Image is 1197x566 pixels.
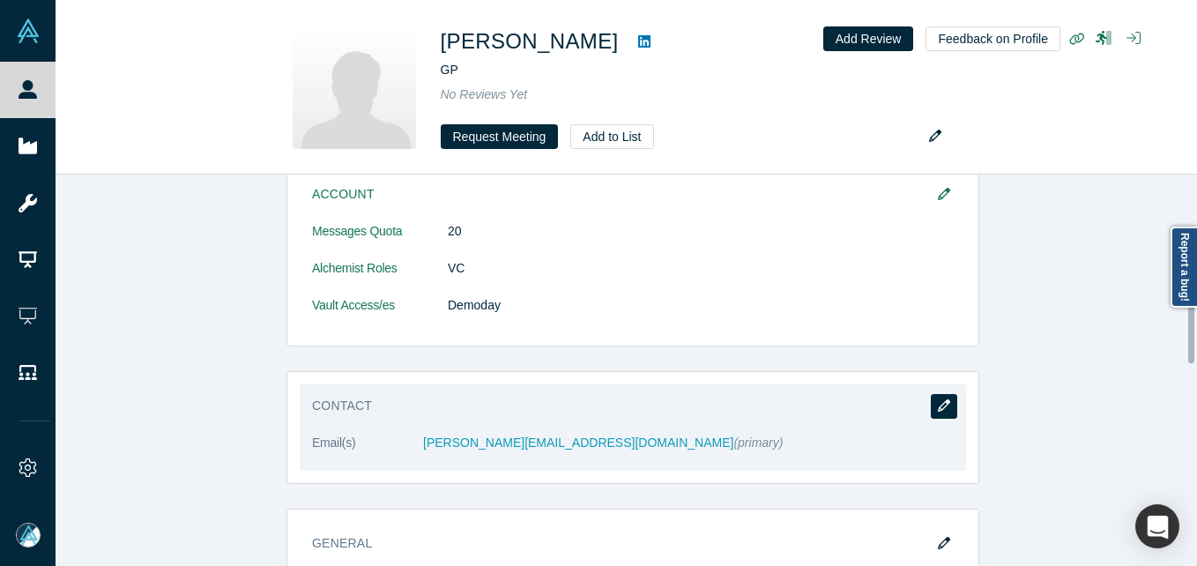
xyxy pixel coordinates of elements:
[441,124,559,149] button: Request Meeting
[441,63,458,77] span: GP
[733,436,783,450] span: (primary)
[312,185,929,204] h3: Account
[312,296,448,333] dt: Vault Access/es
[570,124,653,149] button: Add to List
[293,26,416,149] img: Stephen Lee's Profile Image
[448,259,954,278] dd: VC
[926,26,1060,51] button: Feedback on Profile
[312,534,929,553] h3: General
[423,436,733,450] a: [PERSON_NAME][EMAIL_ADDRESS][DOMAIN_NAME]
[312,434,423,471] dt: Email(s)
[312,397,929,415] h3: Contact
[441,26,619,57] h1: [PERSON_NAME]
[312,222,448,259] dt: Messages Quota
[448,222,954,241] dd: 20
[823,26,914,51] button: Add Review
[16,19,41,43] img: Alchemist Vault Logo
[448,296,954,315] dd: Demoday
[1171,227,1197,308] a: Report a bug!
[312,259,448,296] dt: Alchemist Roles
[16,523,41,547] img: Mia Scott's Account
[441,87,528,101] span: No Reviews Yet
